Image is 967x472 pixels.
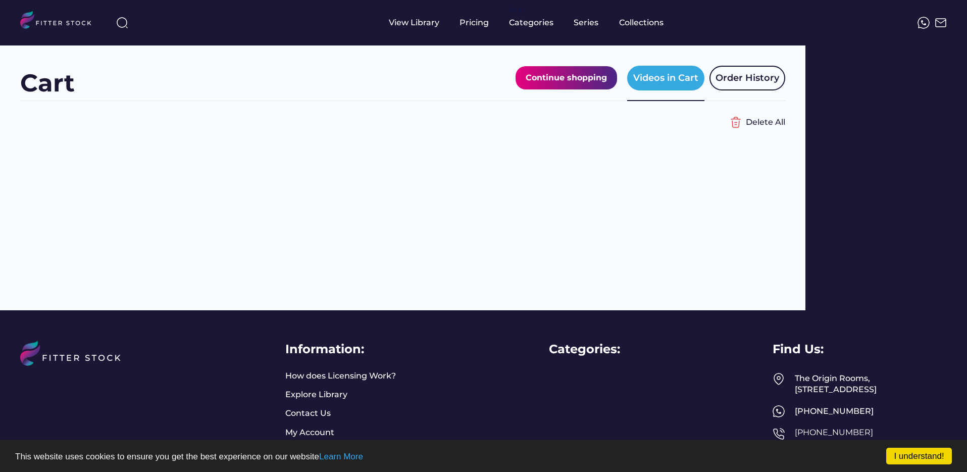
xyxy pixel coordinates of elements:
[633,72,698,84] div: Videos in Cart
[574,17,599,28] div: Series
[319,452,363,461] a: Learn More
[773,428,785,440] img: Frame%2050.svg
[773,341,824,358] div: Find Us:
[509,5,522,15] div: fvck
[285,427,334,438] a: My Account
[285,389,347,400] a: Explore Library
[389,17,439,28] div: View Library
[726,112,746,132] img: Group%201000002356%20%282%29.svg
[746,117,785,128] div: Delete All
[619,17,664,28] div: Collections
[795,373,947,396] div: The Origin Rooms, [STREET_ADDRESS]
[716,72,779,84] div: Order History
[918,17,930,29] img: meteor-icons_whatsapp%20%281%29.svg
[509,17,553,28] div: Categories
[116,17,128,29] img: search-normal%203.svg
[935,17,947,29] img: Frame%2051.svg
[285,408,331,419] a: Contact Us
[285,370,396,382] a: How does Licensing Work?
[549,341,620,358] div: Categories:
[886,448,952,464] a: I understand!
[20,341,133,391] img: LOGO%20%281%29.svg
[526,71,607,84] div: Continue shopping
[773,373,785,385] img: Frame%2049.svg
[460,17,489,28] div: Pricing
[795,428,873,437] a: [PHONE_NUMBER]
[795,406,947,417] div: [PHONE_NUMBER]
[285,341,364,358] div: Information:
[20,66,75,100] div: Cart
[15,452,952,461] p: This website uses cookies to ensure you get the best experience on our website
[20,11,100,32] img: LOGO.svg
[773,405,785,417] img: meteor-icons_whatsapp%20%281%29.svg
